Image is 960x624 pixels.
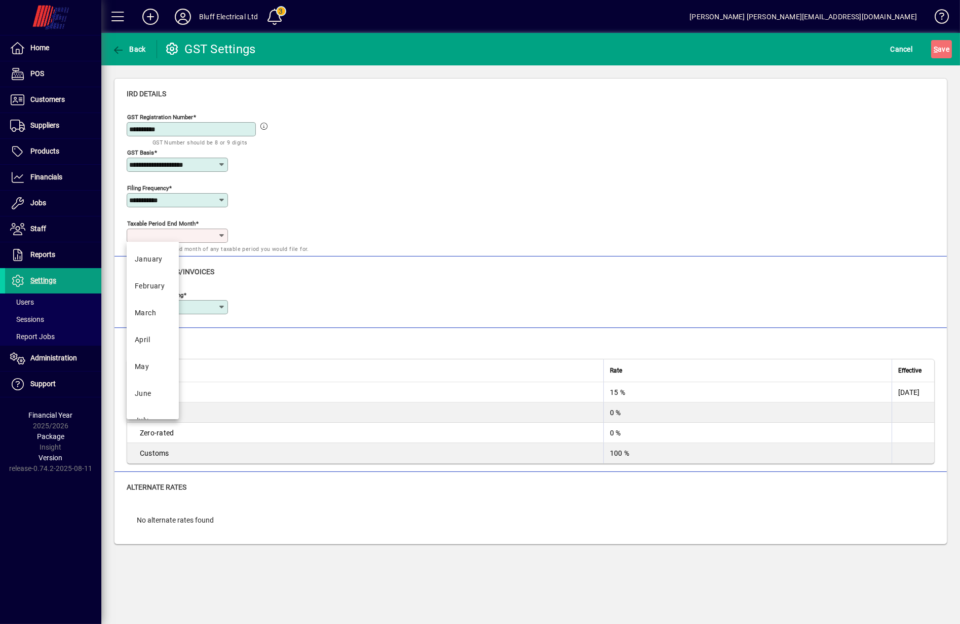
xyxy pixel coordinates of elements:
[30,225,46,233] span: Staff
[5,165,101,190] a: Financials
[10,298,34,306] span: Users
[152,136,248,148] mat-hint: GST Number should be 8 or 9 digits
[30,121,59,129] span: Suppliers
[927,2,947,35] a: Knowledge Base
[610,408,886,418] div: 0 %
[199,9,258,25] div: Bluff Electrical Ltd
[127,380,179,407] mat-option: June
[610,387,886,397] div: 15 %
[127,505,935,536] div: No alternate rates found
[135,308,156,318] div: March
[135,281,165,291] div: February
[5,35,101,61] a: Home
[610,448,886,458] div: 100 %
[5,346,101,371] a: Administration
[30,354,77,362] span: Administration
[5,242,101,268] a: Reports
[135,388,151,399] div: June
[127,114,193,121] mat-label: GST Registration Number
[135,361,149,372] div: May
[127,300,179,326] mat-option: March
[260,123,269,130] i: GST Number formatted as per standards. Check if this is correct
[898,388,920,396] span: [DATE]
[127,220,196,227] mat-label: Taxable period end month
[5,113,101,138] a: Suppliers
[5,216,101,242] a: Staff
[127,326,179,353] mat-option: April
[30,276,56,284] span: Settings
[101,40,157,58] app-page-header-button: Back
[127,407,179,434] mat-option: July
[30,95,65,103] span: Customers
[140,448,597,458] div: Customs
[127,149,154,156] mat-label: GST Basis
[5,293,101,311] a: Users
[140,387,597,397] div: Standard
[931,40,952,58] button: Save
[5,61,101,87] a: POS
[141,243,309,254] mat-hint: Choose the end month of any taxable period you would file for.
[30,380,56,388] span: Support
[135,415,149,426] div: July
[30,69,44,78] span: POS
[5,139,101,164] a: Products
[5,311,101,328] a: Sessions
[37,432,64,441] span: Package
[10,333,55,341] span: Report Jobs
[30,250,55,259] span: Reports
[30,44,49,52] span: Home
[610,365,622,376] span: Rate
[39,454,63,462] span: Version
[135,335,150,345] div: April
[934,41,949,57] span: ave
[30,147,59,155] span: Products
[610,428,886,438] div: 0 %
[127,353,179,380] mat-option: May
[165,41,256,57] div: GST Settings
[30,199,46,207] span: Jobs
[898,365,921,376] span: Effective
[5,372,101,397] a: Support
[135,254,163,265] div: January
[5,191,101,216] a: Jobs
[134,8,167,26] button: Add
[888,40,915,58] button: Cancel
[5,87,101,113] a: Customers
[112,45,146,53] span: Back
[891,41,913,57] span: Cancel
[127,246,179,273] mat-option: January
[127,90,166,98] span: IRD details
[10,315,44,323] span: Sessions
[689,9,917,25] div: [PERSON_NAME] [PERSON_NAME][EMAIL_ADDRESS][DOMAIN_NAME]
[29,411,73,419] span: Financial Year
[167,8,199,26] button: Profile
[30,173,62,181] span: Financials
[127,185,169,192] mat-label: Filing frequency
[109,40,148,58] button: Back
[140,428,597,438] div: Zero-rated
[934,45,938,53] span: S
[127,273,179,300] mat-option: February
[5,328,101,345] a: Report Jobs
[140,408,597,418] div: Exempt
